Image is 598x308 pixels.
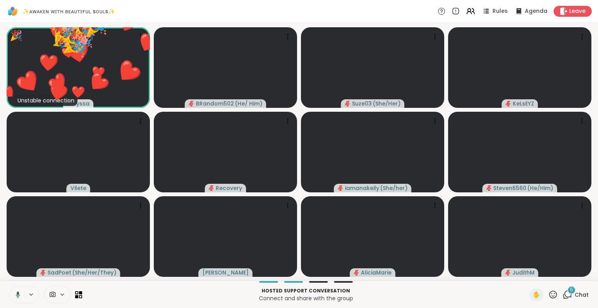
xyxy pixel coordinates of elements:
span: Chat [575,291,589,299]
span: ( He/ Him ) [235,100,262,107]
span: ( She/Her/They ) [72,269,116,276]
span: Recovery [216,184,242,192]
span: [PERSON_NAME] [202,269,249,276]
span: ✋ [533,290,540,299]
button: ❤️ [126,21,170,65]
span: audio-muted [486,185,492,191]
span: audio-muted [505,270,511,275]
button: ❤️ [37,61,80,104]
span: Suze03 [352,100,372,107]
span: 5 [570,287,573,293]
span: audio-muted [345,101,350,106]
button: ❤️ [75,60,121,106]
span: audio-muted [40,270,46,275]
span: Rules [492,7,508,15]
span: audio-muted [209,185,214,191]
span: BRandom502 [196,100,234,107]
button: 🎉 [47,30,74,57]
span: Vilete [70,184,86,192]
span: audio-muted [189,101,194,106]
button: ❤️ [66,81,90,105]
span: ✨ᴀᴡᴀᴋᴇɴ ᴡɪᴛʜ ʙᴇᴀᴜᴛɪғᴜʟ sᴏᴜʟs✨ [23,7,115,15]
button: ❤️ [101,46,155,99]
img: ShareWell Logomark [6,5,19,18]
span: JudithM [512,269,535,276]
p: Hosted support conversation [87,287,525,294]
button: ❤️ [3,56,55,108]
span: AliciaMarie [361,269,392,276]
div: 🎉 [10,28,22,43]
span: Leave [569,7,586,15]
span: audio-muted [354,270,359,275]
span: KeLsEYZ [513,100,534,107]
button: 🎉 [54,19,92,57]
span: audio-muted [506,101,511,106]
span: ( She/Her ) [373,100,401,107]
span: ( He/Him ) [527,184,553,192]
span: SadPoet [47,269,71,276]
button: ❤️ [31,46,66,80]
p: Connect and share with the group [87,294,525,302]
span: Steven6560 [493,184,526,192]
span: Agenda [525,7,547,15]
span: ( She/her ) [380,184,408,192]
span: iamanakeily [345,184,379,192]
span: audio-muted [338,185,343,191]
